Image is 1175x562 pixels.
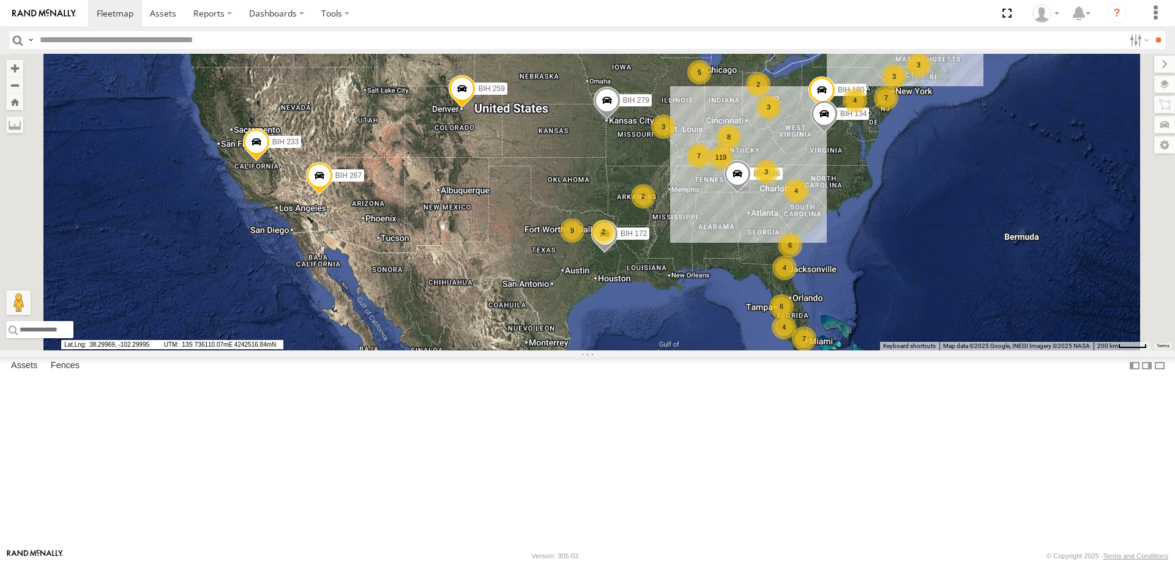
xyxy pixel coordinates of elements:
[631,184,655,209] div: 2
[753,169,780,178] span: BIH 146
[883,342,936,350] button: Keyboard shortcuts
[943,342,1090,349] span: Map data ©2025 Google, INEGI Imagery ©2025 NASA
[335,171,362,180] span: BIH 267
[687,60,712,84] div: 5
[6,94,23,110] button: Zoom Home
[1141,357,1153,375] label: Dock Summary Table to the Right
[6,290,31,315] button: Drag Pegman onto the map to open Street View
[769,294,794,319] div: 6
[623,96,649,105] span: BIH 279
[532,552,578,560] div: Version: 305.03
[772,256,797,280] div: 4
[1157,344,1169,349] a: Terms
[272,138,299,146] span: BIH 233
[61,340,159,349] span: 38.29969, -102.29995
[709,145,733,169] div: 119
[5,357,43,374] label: Assets
[6,76,23,94] button: Zoom out
[778,233,802,257] div: 6
[882,64,906,89] div: 3
[1107,4,1127,23] i: ?
[1094,342,1151,350] button: Map Scale: 200 km per 43 pixels
[12,9,76,18] img: rand-logo.svg
[687,144,711,168] div: 7
[478,84,504,92] span: BIH 259
[7,550,63,562] a: Visit our Website
[560,218,584,243] div: 9
[746,72,770,97] div: 2
[874,86,898,110] div: 7
[1046,552,1168,560] div: © Copyright 2025 -
[1125,31,1151,49] label: Search Filter Options
[754,160,778,184] div: 3
[6,60,23,76] button: Zoom in
[843,88,867,113] div: 4
[1028,4,1064,23] div: Nele .
[717,125,741,149] div: 8
[756,95,781,119] div: 3
[838,86,864,94] span: BIH 180
[1097,342,1118,349] span: 200 km
[1128,357,1141,375] label: Dock Summary Table to the Left
[1154,136,1175,153] label: Map Settings
[45,357,86,374] label: Fences
[1103,552,1168,560] a: Terms and Conditions
[651,114,676,139] div: 3
[26,31,35,49] label: Search Query
[1154,357,1166,375] label: Hide Summary Table
[840,109,867,118] span: BIH 134
[784,179,808,203] div: 4
[6,116,23,133] label: Measure
[906,53,931,77] div: 3
[621,229,647,238] span: BIH 172
[772,315,796,339] div: 4
[591,220,616,244] div: 2
[161,340,283,349] span: 13S 736110.07mE 4242516.84mN
[792,327,816,351] div: 7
